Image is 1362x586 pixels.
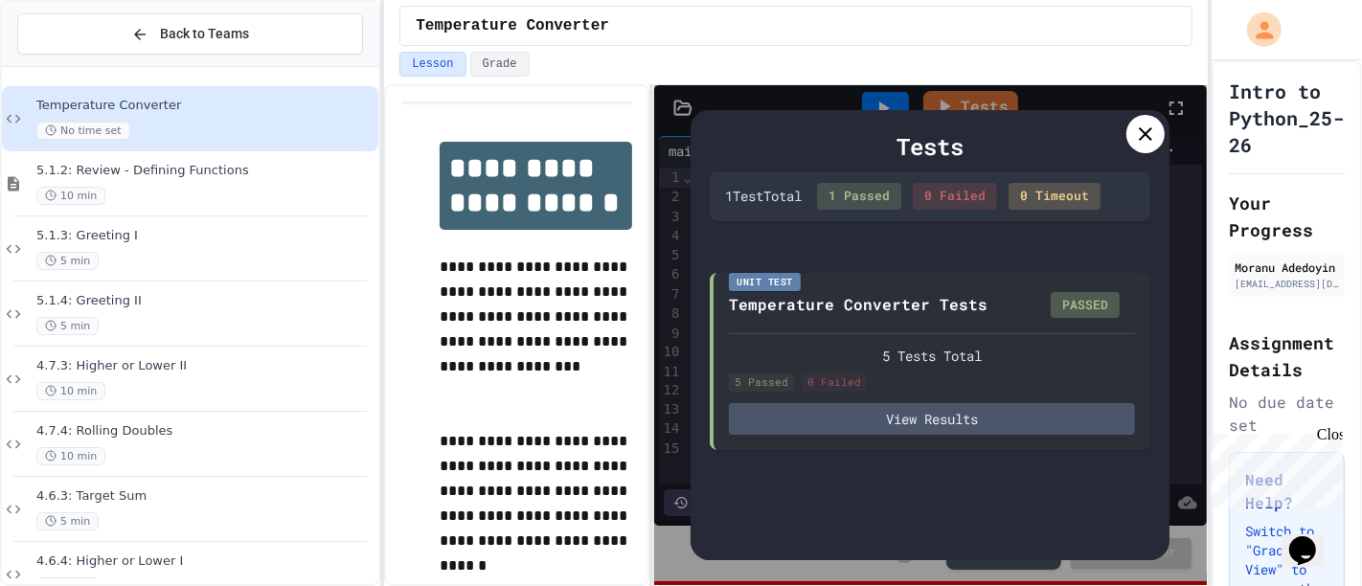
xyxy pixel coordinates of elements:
div: My Account [1227,8,1286,52]
span: 5 min [36,317,99,335]
button: Grade [470,52,530,77]
span: 10 min [36,187,105,205]
div: [EMAIL_ADDRESS][DOMAIN_NAME] [1235,277,1339,291]
button: Lesson [399,52,465,77]
button: View Results [729,403,1135,435]
div: 1 Test Total [725,186,802,206]
div: 5 Passed [729,373,794,392]
h1: Intro to Python_25-26 [1229,78,1345,158]
div: Chat with us now!Close [8,8,132,122]
div: Tests [710,129,1150,164]
div: 0 Timeout [1009,183,1101,210]
span: Back to Teams [160,24,249,44]
div: PASSED [1051,292,1120,319]
span: 4.6.3: Target Sum [36,488,375,505]
span: No time set [36,122,130,140]
div: 0 Failed [802,373,867,392]
div: 1 Passed [817,183,901,210]
iframe: chat widget [1203,426,1343,507]
h2: Assignment Details [1229,329,1345,383]
span: 5 min [36,252,99,270]
button: Back to Teams [17,13,363,55]
span: 5.1.4: Greeting II [36,293,375,309]
span: 10 min [36,447,105,465]
span: 10 min [36,382,105,400]
div: No due date set [1229,391,1345,437]
span: Temperature Converter [36,98,375,114]
span: 4.7.4: Rolling Doubles [36,423,375,439]
span: 4.7.3: Higher or Lower II [36,358,375,374]
iframe: chat widget [1282,509,1343,567]
div: Unit Test [729,273,801,291]
span: 5.1.2: Review - Defining Functions [36,163,375,179]
span: 5 min [36,512,99,530]
span: 4.6.4: Higher or Lower I [36,553,375,570]
span: 5.1.3: Greeting I [36,228,375,244]
div: Moranu Adedoyin [1235,259,1339,276]
div: 5 Tests Total [729,346,1135,366]
div: 0 Failed [913,183,997,210]
div: Temperature Converter Tests [729,293,987,316]
span: Temperature Converter [416,14,609,37]
h2: Your Progress [1229,190,1345,243]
